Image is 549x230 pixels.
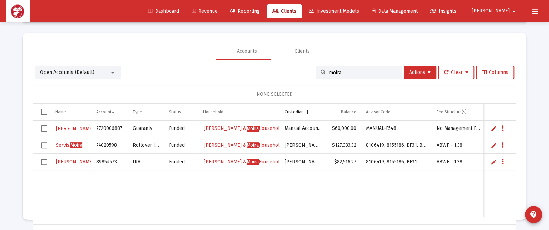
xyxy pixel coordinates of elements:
td: Column Balance [326,104,361,120]
img: Dashboard [11,4,24,18]
span: Show filter options for column 'Household' [224,109,230,114]
div: Accounts [237,48,257,55]
span: Dashboard [148,8,179,14]
div: Select row [41,125,47,132]
td: 89854573 [91,154,128,170]
span: Moira [247,159,259,165]
a: [PERSON_NAME] &MoiraHousehold [203,157,283,167]
a: Edit [491,159,497,165]
div: Name [55,109,66,115]
span: Moira [70,142,82,148]
td: Column Account # [91,104,128,120]
div: Funded [169,125,193,132]
span: Data Management [372,8,418,14]
a: Servis,Moira [55,140,83,151]
mat-icon: arrow_drop_down [510,4,518,18]
span: Open Accounts (Default) [40,69,94,75]
td: Column Type [128,104,164,120]
input: Search [329,70,397,76]
td: IRA [128,154,164,170]
td: Column Status [164,104,198,120]
span: [PERSON_NAME] & Household [204,125,282,131]
span: Servis, [56,142,82,148]
td: Column Advisor Code [361,104,432,120]
span: Show filter options for column 'Name' [67,109,72,114]
td: 74020598 [91,137,128,154]
td: 8106419, 8155186, BF31 [361,154,432,170]
div: Account # [96,109,114,115]
span: Columns [482,69,508,75]
td: 7720006887 [91,121,128,137]
span: Show filter options for column 'Status' [182,109,187,114]
td: Column Fee Structure(s) [432,104,486,120]
a: [PERSON_NAME] [55,157,94,167]
span: Clients [272,8,296,14]
span: [PERSON_NAME] [56,159,94,165]
td: Manual Accounts [280,121,326,137]
span: Show filter options for column 'Advisor Code' [391,109,396,114]
div: Advisor Code [366,109,390,115]
span: Insights [430,8,456,14]
span: [PERSON_NAME] & Household [204,159,282,165]
div: Funded [169,159,193,165]
a: Revenue [186,4,223,18]
a: Edit [491,142,497,148]
span: Actions [409,69,431,75]
td: [PERSON_NAME] [280,154,326,170]
td: Column Household [198,104,280,120]
div: Fee Structure(s) [437,109,467,115]
td: Guaranty [128,121,164,137]
a: Clients [267,4,302,18]
div: Status [169,109,181,115]
a: [PERSON_NAME] [55,124,94,134]
td: $127,333.32 [326,137,361,154]
span: Show filter options for column 'Fee Structure(s)' [468,109,473,114]
span: [PERSON_NAME] [56,126,94,132]
td: MANUAL-F548 [361,121,432,137]
div: Type [133,109,142,115]
td: [PERSON_NAME] [280,137,326,154]
span: Show filter options for column 'Type' [143,109,148,114]
span: Moira [247,126,259,132]
span: Clear [444,69,468,75]
button: Columns [476,66,514,79]
td: Rollover IRA [128,137,164,154]
a: Insights [425,4,462,18]
td: $60,000.00 [326,121,361,137]
div: NONE SELECTED [39,91,510,98]
div: Household [203,109,223,115]
td: No Management Fee [432,121,486,137]
td: 8106419, 8155186, BF31, BGFE [361,137,432,154]
span: [PERSON_NAME] & Household [204,142,282,148]
div: Clients [295,48,310,55]
td: Column Custodian [280,104,326,120]
button: [PERSON_NAME] [463,4,526,18]
span: Revenue [192,8,218,14]
mat-icon: contact_support [529,210,538,219]
a: Dashboard [142,4,184,18]
span: Moira [247,142,259,148]
div: Select row [41,159,47,165]
span: Show filter options for column 'Account #' [115,109,120,114]
div: Balance [341,109,356,115]
div: Custodian [285,109,303,115]
td: ABWF - 1.38 [432,137,486,154]
div: Funded [169,142,193,149]
button: Actions [404,66,436,79]
a: [PERSON_NAME] &MoiraHousehold [203,123,283,134]
a: Investment Models [303,4,365,18]
a: Edit [491,125,497,132]
a: [PERSON_NAME] &MoiraHousehold [203,140,283,151]
a: Reporting [225,4,265,18]
a: Data Management [366,4,423,18]
span: Show filter options for column 'Custodian' [310,109,315,114]
div: Select row [41,142,47,148]
span: Investment Models [309,8,359,14]
td: $82,516.27 [326,154,361,170]
button: Clear [438,66,474,79]
span: [PERSON_NAME] [472,8,510,14]
span: Reporting [230,8,260,14]
td: Column Name [50,104,91,120]
div: Select all [41,109,47,115]
td: ABWF - 1.38 [432,154,486,170]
